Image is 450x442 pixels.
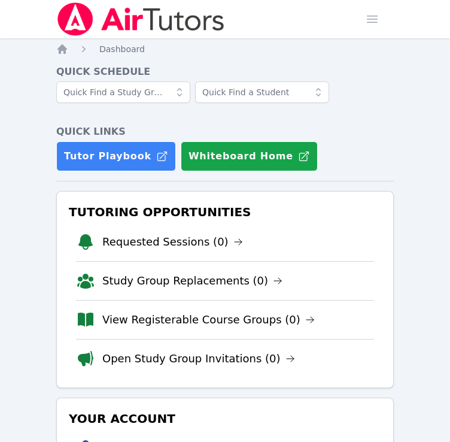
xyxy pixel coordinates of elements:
[102,350,295,367] a: Open Study Group Invitations (0)
[102,273,282,289] a: Study Group Replacements (0)
[102,311,315,328] a: View Registerable Course Groups (0)
[56,81,190,103] input: Quick Find a Study Group
[56,43,394,55] nav: Breadcrumb
[56,141,176,171] a: Tutor Playbook
[56,65,394,79] h4: Quick Schedule
[66,201,384,223] h3: Tutoring Opportunities
[181,141,318,171] button: Whiteboard Home
[102,234,243,250] a: Requested Sessions (0)
[99,44,145,54] span: Dashboard
[66,408,384,429] h3: Your Account
[56,125,394,139] h4: Quick Links
[195,81,329,103] input: Quick Find a Student
[99,43,145,55] a: Dashboard
[56,2,226,36] img: Air Tutors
